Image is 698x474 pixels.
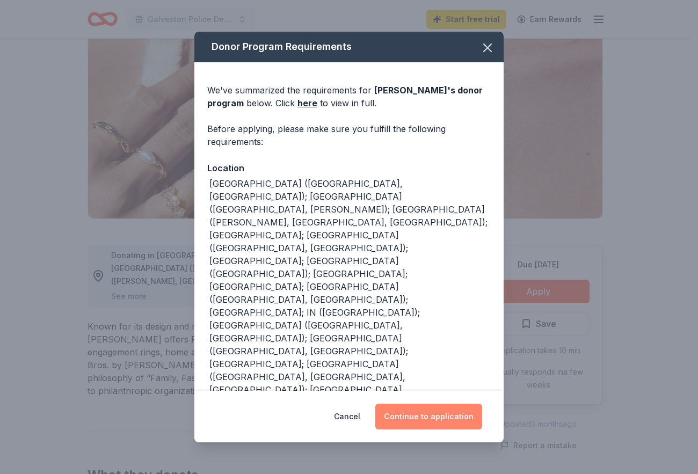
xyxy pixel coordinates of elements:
[207,122,491,148] div: Before applying, please make sure you fulfill the following requirements:
[194,32,504,62] div: Donor Program Requirements
[207,161,491,175] div: Location
[207,84,491,110] div: We've summarized the requirements for below. Click to view in full.
[334,404,360,429] button: Cancel
[375,404,482,429] button: Continue to application
[297,97,317,110] a: here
